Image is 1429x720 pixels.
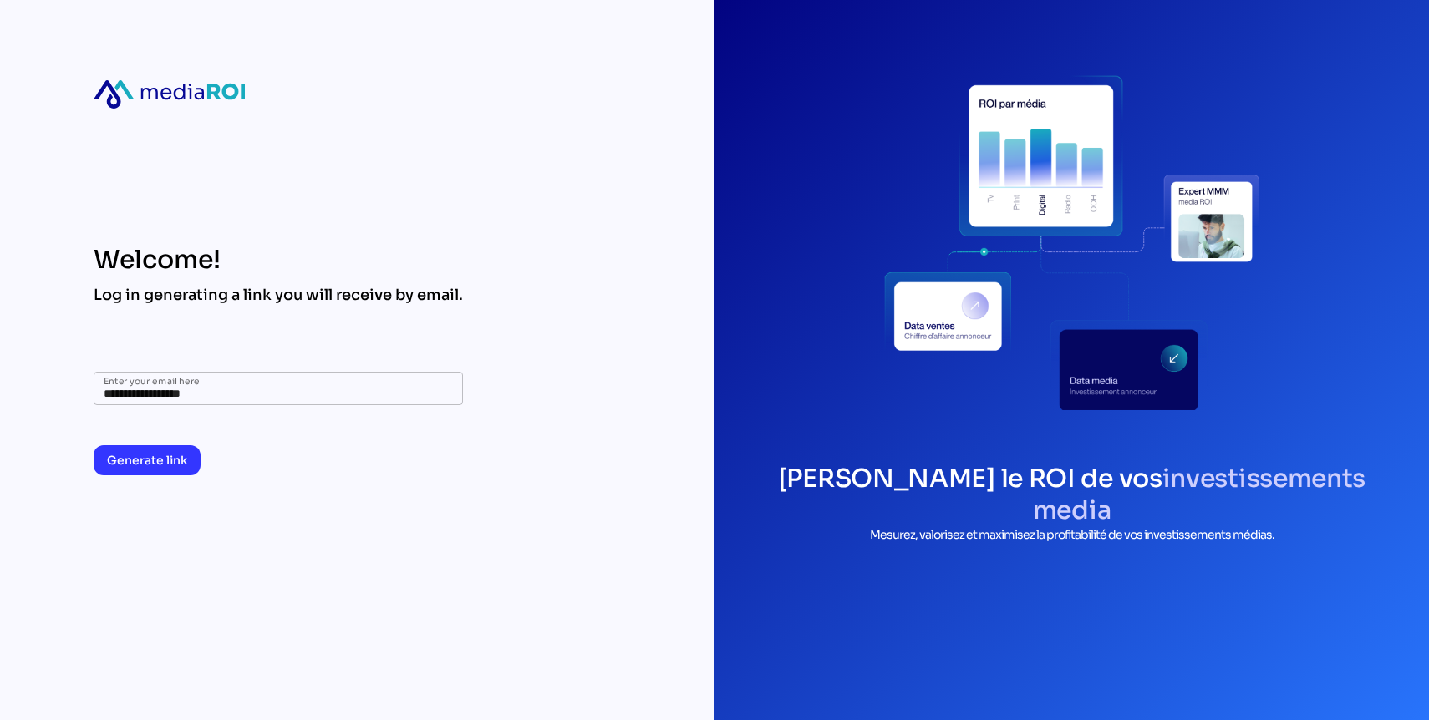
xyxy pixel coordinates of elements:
[94,245,463,275] div: Welcome!
[884,53,1260,429] div: login
[94,285,463,305] div: Log in generating a link you will receive by email.
[104,372,453,405] input: Enter your email here
[1033,463,1365,526] span: investissements media
[107,450,187,470] span: Generate link
[748,463,1396,526] h1: [PERSON_NAME] le ROI de vos
[748,526,1396,544] p: Mesurez, valorisez et maximisez la profitabilité de vos investissements médias.
[94,80,245,109] div: mediaroi
[94,445,201,475] button: Generate link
